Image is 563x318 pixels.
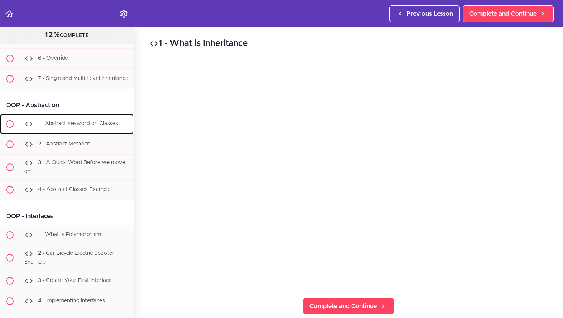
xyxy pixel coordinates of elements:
div: COMPLETE [10,30,124,40]
a: Complete and Continue [303,298,394,315]
span: 4 - Abstract Classes Example [38,187,111,192]
span: 7 - Single and Multi Level Inheritance [38,76,128,81]
svg: Back to course curriculum [5,9,14,18]
span: 12% [45,31,60,39]
h2: 1 - What is Inheritance [149,37,548,50]
span: Complete and Continue [469,9,537,18]
span: Previous Lesson [406,9,453,18]
span: 1 - Abstract Keyword on Classes [38,121,118,126]
a: Complete and Continue [463,5,554,22]
span: 6 - Override [38,55,68,61]
span: 2 - Car Bicycle Electric Scooter Example [24,251,114,265]
span: 2 - Abstract Methods [38,141,90,147]
a: Previous Lesson [389,5,460,22]
span: 3 - Create Your First Interface [38,278,112,283]
span: Complete and Continue [309,302,377,311]
span: 1 - What is Polymorphism [38,232,101,238]
span: 4 - Implementing Interfaces [38,298,105,303]
span: 3 - A Quick Word Before we move on [24,160,125,174]
svg: Settings Menu [119,9,128,18]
